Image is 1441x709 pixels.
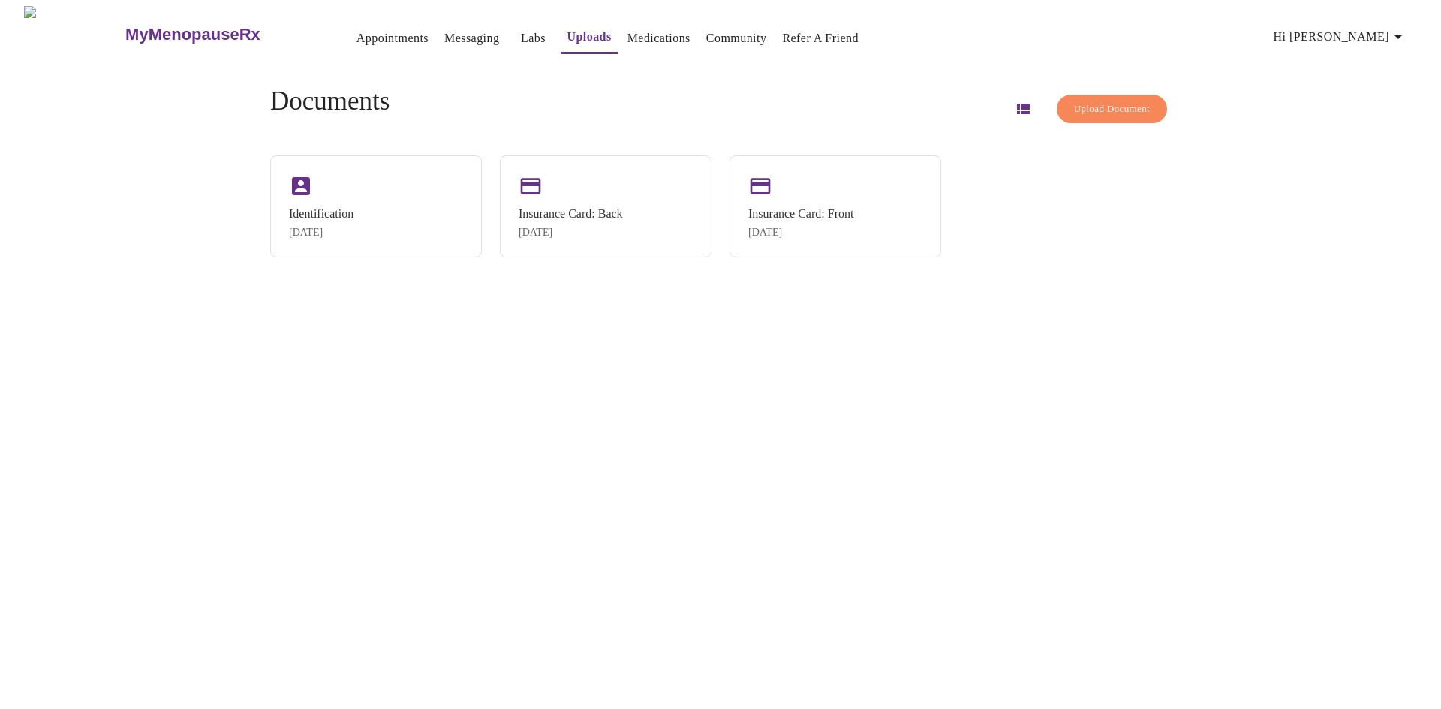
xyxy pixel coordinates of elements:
div: Identification [289,207,353,221]
span: Hi [PERSON_NAME] [1274,26,1407,47]
button: Uploads [561,22,617,54]
h3: MyMenopauseRx [125,25,260,44]
button: Medications [621,23,696,53]
a: Messaging [444,28,499,49]
h4: Documents [270,86,390,116]
a: Uploads [567,26,611,47]
a: MyMenopauseRx [124,8,320,61]
a: Refer a Friend [782,28,859,49]
a: Medications [627,28,690,49]
a: Labs [521,28,546,49]
div: Insurance Card: Front [748,207,853,221]
button: Labs [509,23,557,53]
div: [DATE] [748,227,853,239]
a: Appointments [356,28,429,49]
div: [DATE] [519,227,623,239]
button: Refer a Friend [776,23,865,53]
button: Community [700,23,773,53]
button: Appointments [350,23,435,53]
button: Messaging [438,23,505,53]
div: Insurance Card: Back [519,207,623,221]
img: MyMenopauseRx Logo [24,6,124,62]
span: Upload Document [1074,101,1150,118]
button: Switch to list view [1005,91,1041,127]
button: Upload Document [1057,95,1167,124]
a: Community [706,28,767,49]
button: Hi [PERSON_NAME] [1268,22,1413,52]
div: [DATE] [289,227,353,239]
